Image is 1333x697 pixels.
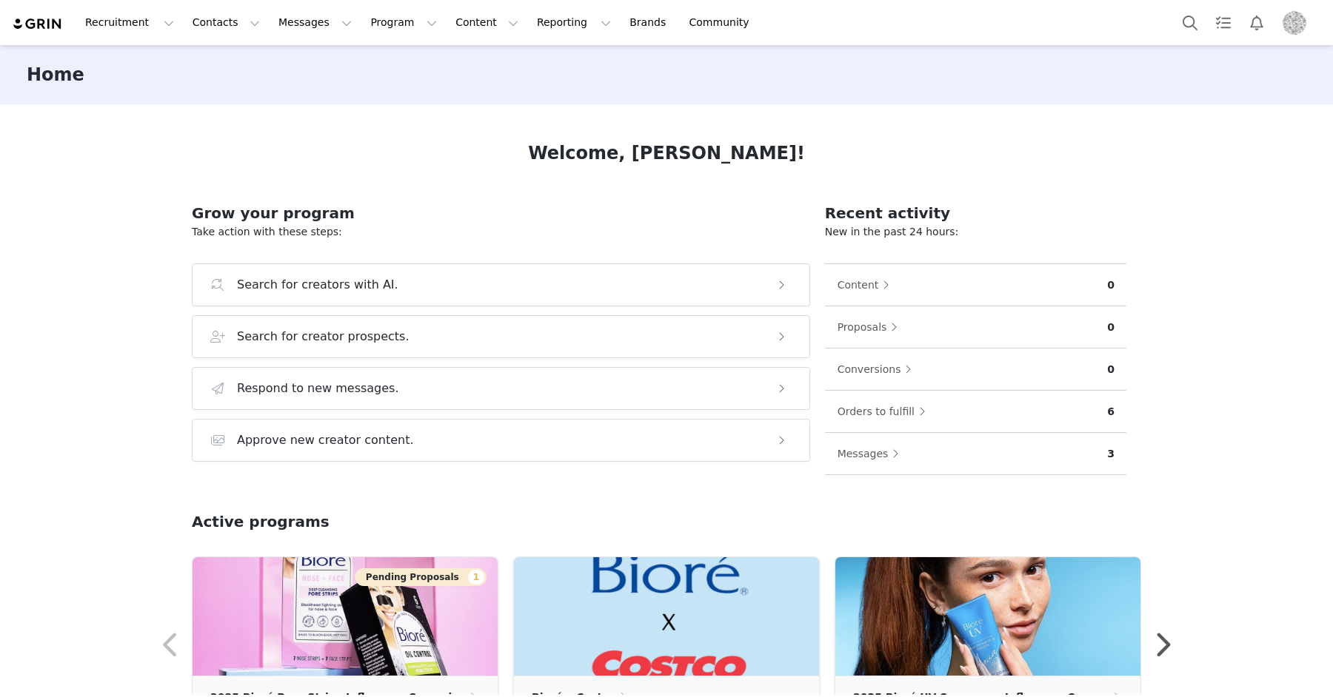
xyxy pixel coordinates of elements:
[270,6,361,39] button: Messages
[237,276,398,294] h3: Search for creators with AI.
[447,6,527,39] button: Content
[192,367,810,410] button: Respond to new messages.
[27,61,84,88] h3: Home
[1107,446,1115,462] p: 3
[192,263,810,306] button: Search for creators with AI.
[192,224,810,240] p: Take action with these steps:
[237,328,410,346] h3: Search for creator prospects.
[12,17,64,31] img: grin logo
[528,140,805,166] h1: Welcome, [PERSON_NAME]!
[193,557,498,676] img: c964fcc3-0f97-4383-b7d4-95da15c23950.png
[184,6,269,39] button: Contacts
[835,557,1140,676] img: a58ad0ef-402c-44a4-888e-cca2477b683f.png
[1174,6,1206,39] button: Search
[837,315,906,339] button: Proposals
[837,357,920,381] button: Conversions
[1283,11,1306,35] img: 210681d7-a832-45e2-8936-4be9785fe2e3.jpeg
[528,6,620,39] button: Reporting
[237,380,399,397] h3: Respond to new messages.
[1107,320,1115,335] p: 0
[192,315,810,358] button: Search for creator prospects.
[1107,277,1115,293] p: 0
[192,202,810,224] h2: Grow your program
[825,224,1126,240] p: New in the past 24 hours:
[76,6,183,39] button: Recruitment
[355,568,487,586] button: Pending Proposals1
[237,431,414,449] h3: Approve new creator content.
[825,202,1126,224] h2: Recent activity
[621,6,679,39] a: Brands
[361,6,446,39] button: Program
[837,400,933,423] button: Orders to fulfill
[1240,6,1273,39] button: Notifications
[837,273,898,297] button: Content
[1274,11,1321,35] button: Profile
[1207,6,1240,39] a: Tasks
[514,557,819,676] img: d1d1bdb1-f1ca-43a2-9302-8e5ca5c18371.png
[192,419,810,462] button: Approve new creator content.
[192,511,330,533] h2: Active programs
[681,6,765,39] a: Community
[837,442,907,465] button: Messages
[1107,362,1115,377] p: 0
[1107,404,1115,420] p: 6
